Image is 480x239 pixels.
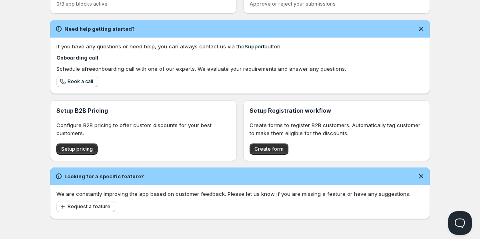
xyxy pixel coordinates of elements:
h3: Setup Registration workflow [250,107,424,115]
span: Book a call [68,78,93,85]
div: Schedule a onboarding call with one of our experts. We evaluate your requirements and answer any ... [56,65,424,73]
p: Create forms to register B2B customers. Automatically tag customer to make them eligible for the ... [250,121,424,137]
a: Book a call [56,76,98,87]
button: Dismiss notification [416,23,427,34]
p: 0/3 app blocks active [56,1,230,7]
p: Approve or reject your submissions [250,1,424,7]
p: We are constantly improving the app based on customer feedback. Please let us know if you are mis... [56,190,424,198]
h4: Onboarding call [56,54,424,62]
a: Support [244,43,264,50]
button: Request a feature [56,201,115,212]
span: Setup pricing [61,146,93,152]
h2: Looking for a specific feature? [64,172,144,180]
h3: Setup B2B Pricing [56,107,230,115]
span: Request a feature [68,203,110,210]
iframe: Help Scout Beacon - Open [448,211,472,235]
button: Setup pricing [56,143,98,155]
button: Create form [250,143,288,155]
span: Create form [254,146,284,152]
b: free [85,66,95,72]
div: If you have any questions or need help, you can always contact us via the button. [56,42,424,50]
button: Dismiss notification [416,171,427,182]
h2: Need help getting started? [64,25,135,33]
p: Configure B2B pricing to offer custom discounts for your best customers. [56,121,230,137]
